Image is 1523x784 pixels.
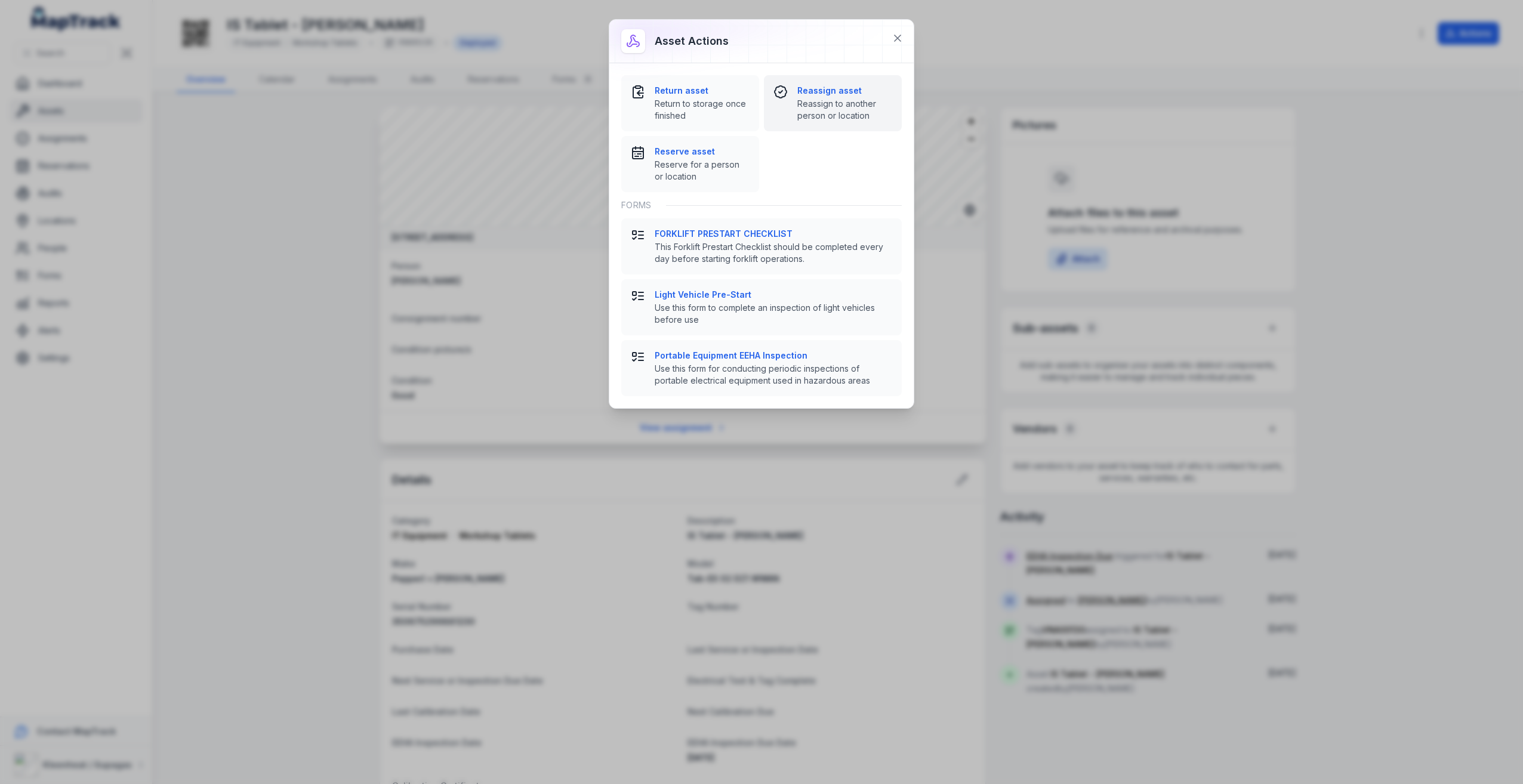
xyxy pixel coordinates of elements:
[621,192,902,218] div: Forms
[621,75,759,131] button: Return assetReturn to storage once finished
[621,218,902,274] button: FORKLIFT PRESTART CHECKLISTThis Forklift Prestart Checklist should be completed every day before ...
[655,159,750,183] span: Reserve for a person or location
[655,289,892,301] strong: Light Vehicle Pre-Start
[655,98,750,122] span: Return to storage once finished
[655,33,729,50] h3: Asset actions
[655,363,892,387] span: Use this form for conducting periodic inspections of portable electrical equipment used in hazard...
[655,228,892,240] strong: FORKLIFT PRESTART CHECKLIST
[764,75,902,131] button: Reassign assetReassign to another person or location
[655,146,750,158] strong: Reserve asset
[621,279,902,335] button: Light Vehicle Pre-StartUse this form to complete an inspection of light vehicles before use
[797,85,892,97] strong: Reassign asset
[797,98,892,122] span: Reassign to another person or location
[621,136,759,192] button: Reserve assetReserve for a person or location
[655,241,892,265] span: This Forklift Prestart Checklist should be completed every day before starting forklift operations.
[655,350,892,362] strong: Portable Equipment EEHA Inspection
[621,340,902,396] button: Portable Equipment EEHA InspectionUse this form for conducting periodic inspections of portable e...
[655,302,892,326] span: Use this form to complete an inspection of light vehicles before use
[655,85,750,97] strong: Return asset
